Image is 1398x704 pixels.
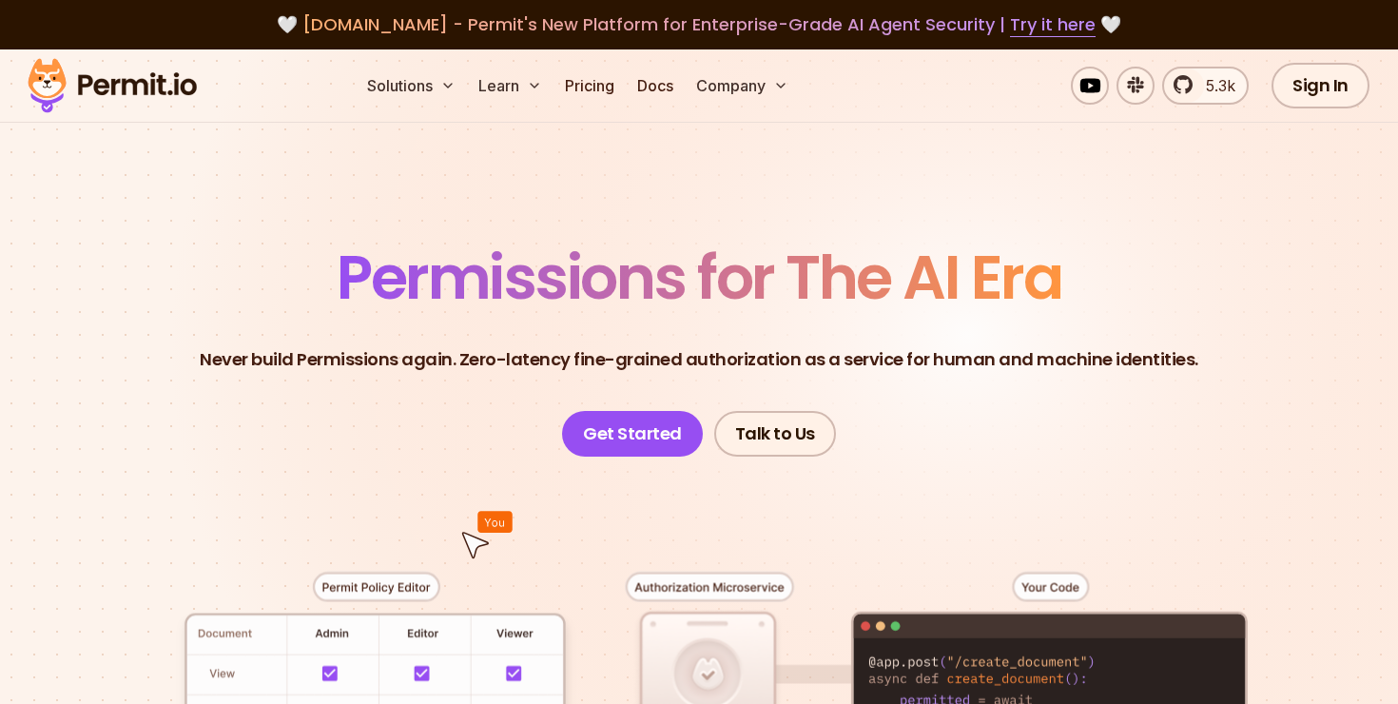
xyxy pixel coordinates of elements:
[714,411,836,457] a: Talk to Us
[200,346,1198,373] p: Never build Permissions again. Zero-latency fine-grained authorization as a service for human and...
[337,235,1061,320] span: Permissions for The AI Era
[630,67,681,105] a: Docs
[562,411,703,457] a: Get Started
[471,67,550,105] button: Learn
[46,11,1352,38] div: 🤍 🤍
[1194,74,1235,97] span: 5.3k
[359,67,463,105] button: Solutions
[689,67,796,105] button: Company
[1010,12,1096,37] a: Try it here
[1272,63,1369,108] a: Sign In
[302,12,1096,36] span: [DOMAIN_NAME] - Permit's New Platform for Enterprise-Grade AI Agent Security |
[19,53,205,118] img: Permit logo
[1162,67,1249,105] a: 5.3k
[557,67,622,105] a: Pricing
